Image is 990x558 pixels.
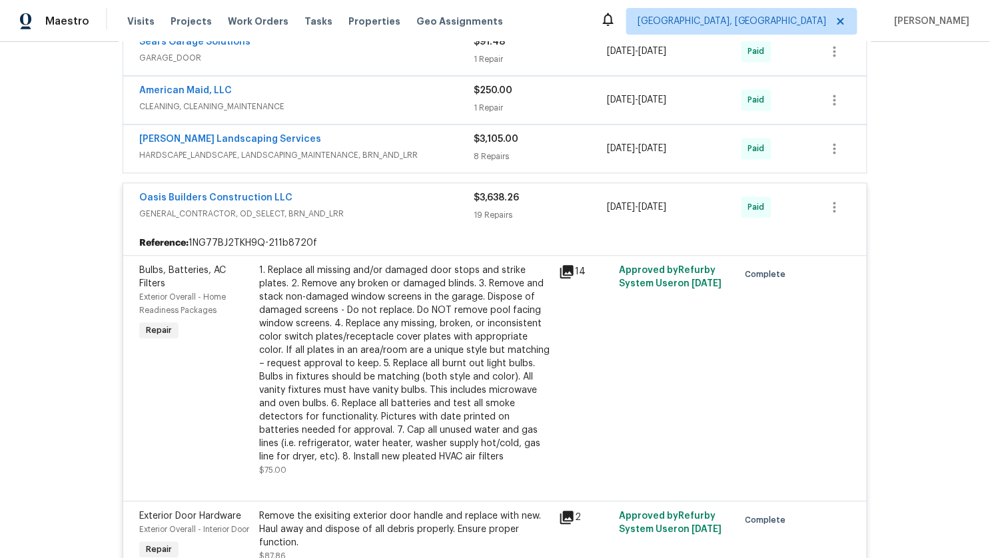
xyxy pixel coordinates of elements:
span: [DATE] [692,525,722,534]
span: [DATE] [608,47,636,56]
div: Remove the exisiting exterior door handle and replace with new. Haul away and dispose of all debr... [259,509,551,549]
span: Approved by Refurby System User on [619,511,722,534]
div: 8 Repairs [474,150,608,163]
span: Paid [748,45,770,58]
span: - [608,93,667,107]
span: [DATE] [639,47,667,56]
div: 1 Repair [474,101,608,115]
span: $3,105.00 [474,135,518,144]
span: [DATE] [692,279,722,288]
span: $75.00 [259,466,286,474]
div: 1. Replace all missing and/or damaged door stops and strike plates. 2. Remove any broken or damag... [259,264,551,463]
span: Paid [748,200,770,214]
span: Paid [748,142,770,155]
span: Complete [745,268,791,281]
span: Approved by Refurby System User on [619,266,722,288]
span: [DATE] [608,144,636,153]
span: Complete [745,513,791,527]
span: $3,638.26 [474,193,519,202]
span: [DATE] [639,95,667,105]
span: Repair [141,543,177,556]
div: 2 [559,509,611,525]
span: Exterior Overall - Home Readiness Packages [139,293,226,314]
span: Geo Assignments [416,15,503,28]
b: Reference: [139,236,189,250]
span: Work Orders [228,15,288,28]
span: Repair [141,324,177,337]
span: [PERSON_NAME] [889,15,970,28]
span: $250.00 [474,86,512,95]
span: Tasks [304,17,332,26]
span: Exterior Overall - Interior Door [139,525,249,533]
span: [GEOGRAPHIC_DATA], [GEOGRAPHIC_DATA] [638,15,827,28]
a: Oasis Builders Construction LLC [139,193,292,202]
span: Visits [127,15,155,28]
span: - [608,45,667,58]
span: [DATE] [608,95,636,105]
div: 19 Repairs [474,208,608,222]
div: 14 [559,264,611,280]
div: 1 Repair [474,53,608,66]
span: Exterior Door Hardware [139,511,241,521]
span: GARAGE_DOOR [139,51,474,65]
span: HARDSCAPE_LANDSCAPE, LANDSCAPING_MAINTENANCE, BRN_AND_LRR [139,148,474,162]
span: Projects [171,15,212,28]
div: 1NG77BJ2TKH9Q-211b8720f [123,231,867,255]
span: [DATE] [639,202,667,212]
a: [PERSON_NAME] Landscaping Services [139,135,321,144]
span: [DATE] [639,144,667,153]
a: American Maid, LLC [139,86,232,95]
span: GENERAL_CONTRACTOR, OD_SELECT, BRN_AND_LRR [139,207,474,220]
span: Bulbs, Batteries, AC Filters [139,266,226,288]
span: CLEANING, CLEANING_MAINTENANCE [139,100,474,113]
span: - [608,200,667,214]
span: - [608,142,667,155]
span: Maestro [45,15,89,28]
span: Properties [348,15,400,28]
span: Paid [748,93,770,107]
a: Sears Garage Solutions [139,37,250,47]
span: $91.48 [474,37,505,47]
span: [DATE] [608,202,636,212]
